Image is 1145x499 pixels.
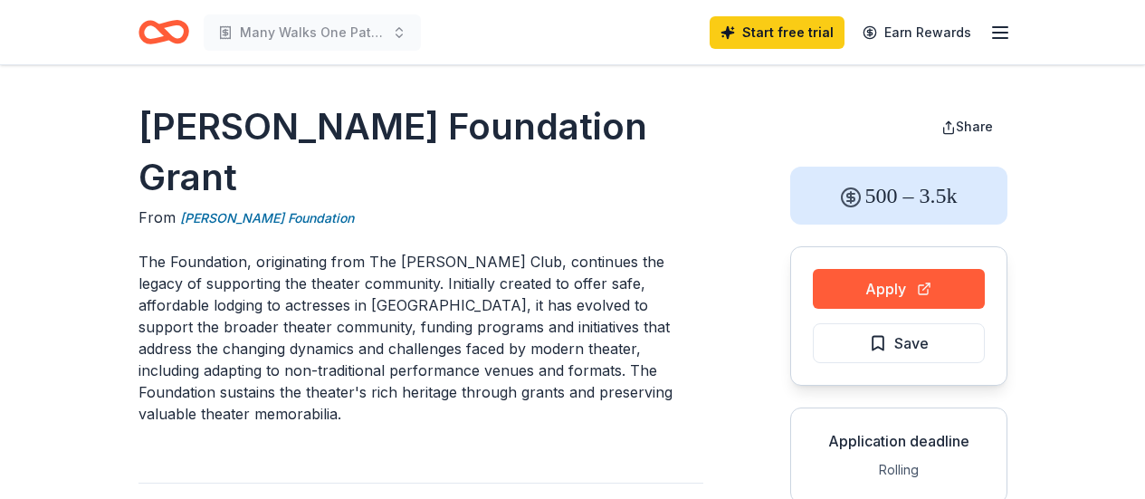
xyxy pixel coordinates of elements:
h1: [PERSON_NAME] Foundation Grant [138,101,703,203]
button: Apply [813,269,985,309]
a: [PERSON_NAME] Foundation [180,207,354,229]
span: Save [894,331,929,355]
p: The Foundation, originating from The [PERSON_NAME] Club, continues the legacy of supporting the t... [138,251,703,425]
span: Many Walks One Pathway [240,22,385,43]
div: Application deadline [806,430,992,452]
button: Many Walks One Pathway [204,14,421,51]
button: Save [813,323,985,363]
a: Earn Rewards [852,16,982,49]
div: Rolling [806,459,992,481]
div: From [138,206,703,229]
span: Share [956,119,993,134]
div: 500 – 3.5k [790,167,1007,225]
button: Share [927,109,1007,145]
a: Home [138,11,189,53]
a: Start free trial [710,16,844,49]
